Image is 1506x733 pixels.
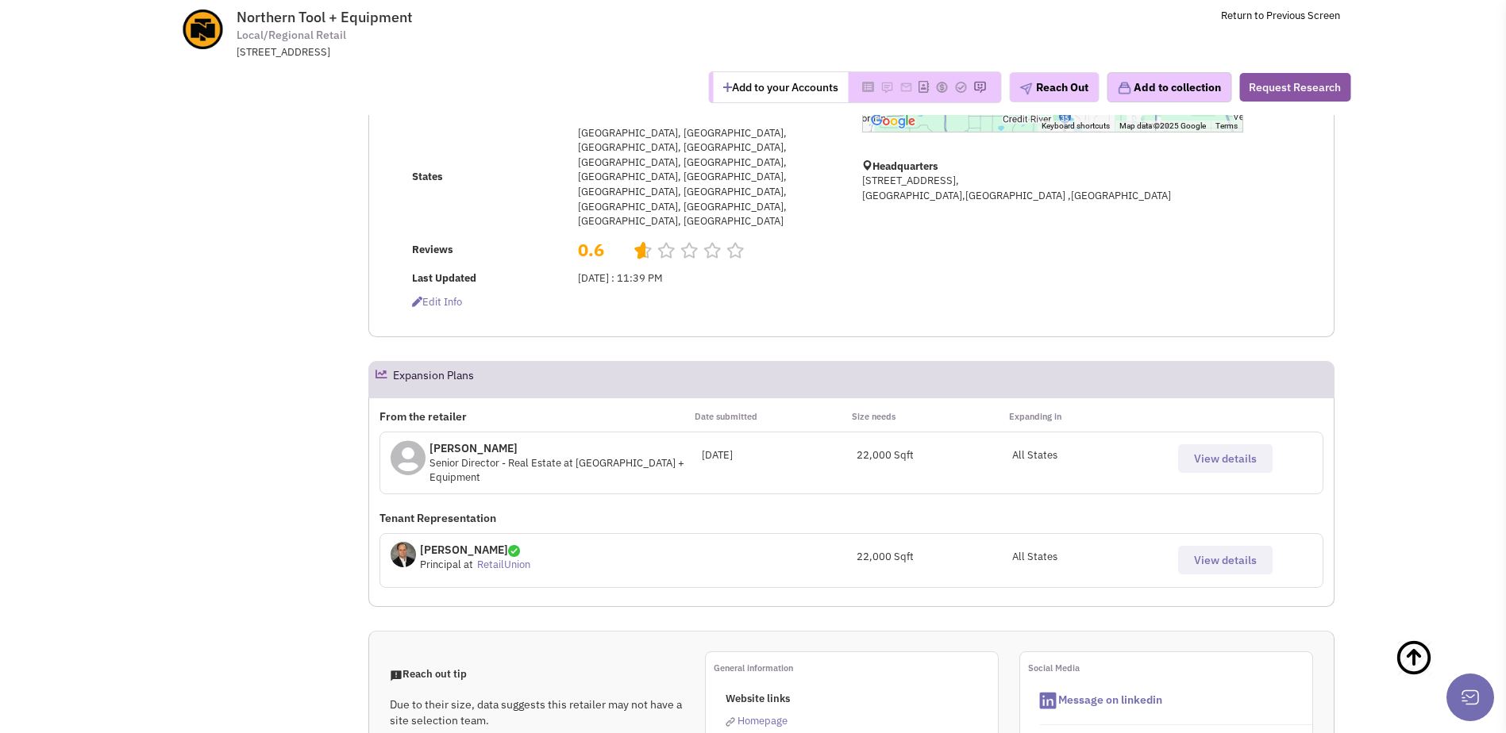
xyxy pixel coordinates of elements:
span: at [464,558,473,571]
span: View details [1194,553,1257,567]
button: Add to your Accounts [713,72,848,102]
button: Add to collection [1107,72,1231,102]
span: Local/Regional Retail [237,27,346,44]
img: icon-collection-lavender.png [1117,81,1131,95]
p: Size needs [852,409,1009,424]
b: Headquarters [872,159,938,173]
p: Date submitted [695,409,852,424]
p: General information [714,660,998,676]
td: [DATE] : 11:39 PM [573,267,841,290]
b: States [412,170,443,183]
button: Request Research [1239,73,1350,102]
span: View details [1194,451,1257,466]
span: Senior Director - Real Estate at [GEOGRAPHIC_DATA] + Equipment [429,456,684,485]
a: Return to Previous Screen [1221,9,1340,22]
a: RetailUnion [477,558,530,571]
p: [STREET_ADDRESS], [GEOGRAPHIC_DATA],[GEOGRAPHIC_DATA] ,[GEOGRAPHIC_DATA] [862,174,1243,203]
button: Keyboard shortcuts [1042,121,1110,132]
h2: Expansion Plans [393,362,474,397]
p: Social Media [1028,660,1312,676]
p: All States [1012,448,1168,463]
div: [STREET_ADDRESS] [237,45,651,60]
img: reachlinkicon.png [726,717,735,727]
a: Message on linkedin [1040,693,1162,707]
p: All States [1012,550,1168,565]
span: Reach out tip [390,667,467,681]
div: [DATE] [702,448,857,463]
div: 22,000 Sqft [857,550,1012,565]
img: Please add to your accounts [935,81,948,94]
span: Homepage [738,714,788,727]
a: Homepage [726,714,788,727]
p: Website links [726,692,998,707]
p: Expanding in [1009,409,1166,424]
button: Reach Out [1009,72,1099,102]
img: NdS7mt9it0WcKs9NwrQSbg.jpg [391,542,416,567]
span: Map data ©2025 Google [1119,121,1206,130]
td: [GEOGRAPHIC_DATA], [GEOGRAPHIC_DATA], [GEOGRAPHIC_DATA], [GEOGRAPHIC_DATA], [GEOGRAPHIC_DATA], [G... [573,121,841,234]
div: 22,000 Sqft [857,448,1012,463]
img: Please add to your accounts [954,81,967,94]
b: Last Updated [412,271,476,285]
span: Northern Tool + Equipment [237,8,413,26]
img: Please add to your accounts [880,81,893,94]
p: Tenant Representation [379,510,1323,526]
p: [PERSON_NAME] [429,440,701,456]
img: Google [867,111,919,132]
button: View details [1178,546,1273,574]
span: Message on linkedin [1058,693,1162,707]
a: Open this area in Google Maps (opens a new window) [867,111,919,132]
button: View details [1178,444,1273,473]
span: Principal [420,558,461,571]
a: Back To Top [1395,623,1474,726]
p: Due to their size, data suggests this retailer may not have a site selection team. [390,697,684,728]
p: [PERSON_NAME] [420,542,534,558]
img: icon-verified.png [508,545,520,557]
b: Reviews [412,243,453,256]
p: From the retailer [379,409,694,424]
img: Please add to your accounts [973,81,986,94]
a: Terms (opens in new tab) [1215,121,1238,130]
b: Number Of Unit(s) in Subscribed Geo [412,87,511,116]
img: plane.png [1019,83,1032,95]
h2: 0.6 [578,238,621,246]
span: Edit info [412,295,462,309]
img: Please add to your accounts [899,81,912,94]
